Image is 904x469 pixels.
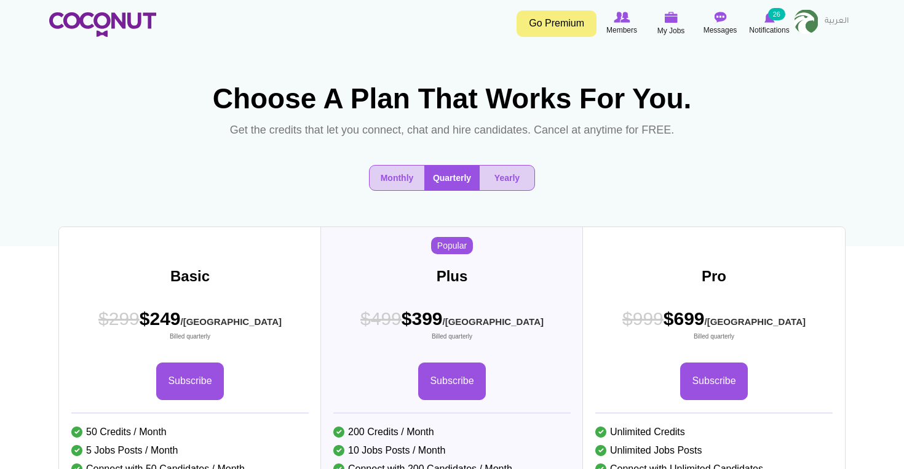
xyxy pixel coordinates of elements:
[597,9,646,38] a: Browse Members Members
[480,166,534,190] button: Yearly
[360,308,402,329] span: $499
[664,12,678,23] img: My Jobs
[745,9,794,38] a: Notifications Notifications 26
[595,423,833,441] li: Unlimited Credits
[71,441,309,460] li: 5 Jobs Posts / Month
[583,268,845,284] h3: Pro
[646,9,696,38] a: My Jobs My Jobs
[431,237,473,254] span: Popular
[819,9,855,34] a: العربية
[714,12,726,23] img: Messages
[98,308,140,329] span: $299
[206,83,698,114] h1: Choose A Plan That Works For You.
[49,12,156,37] img: Home
[333,441,571,460] li: 10 Jobs Posts / Month
[622,306,806,341] span: $699
[764,12,775,23] img: Notifications
[595,441,833,460] li: Unlimited Jobs Posts
[360,332,544,341] small: Billed quarterly
[696,9,745,38] a: Messages Messages
[98,332,282,341] small: Billed quarterly
[156,363,223,400] a: Subscribe
[71,423,309,441] li: 50 Credits / Month
[705,316,806,327] sub: /[GEOGRAPHIC_DATA]
[614,12,630,23] img: Browse Members
[704,24,737,36] span: Messages
[517,10,597,37] a: Go Premium
[360,306,544,341] span: $399
[749,24,789,36] span: Notifications
[622,308,664,329] span: $999
[321,268,583,284] h3: Plus
[657,25,685,37] span: My Jobs
[680,363,747,400] a: Subscribe
[418,363,485,400] a: Subscribe
[333,423,571,441] li: 200 Credits / Month
[443,316,544,327] sub: /[GEOGRAPHIC_DATA]
[768,8,785,20] small: 26
[606,24,637,36] span: Members
[98,306,282,341] span: $249
[370,166,424,190] button: Monthly
[622,332,806,341] small: Billed quarterly
[424,166,480,190] button: Quarterly
[225,121,679,140] p: Get the credits that let you connect, chat and hire candidates. Cancel at anytime for FREE.
[181,316,282,327] sub: /[GEOGRAPHIC_DATA]
[59,268,321,284] h3: Basic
